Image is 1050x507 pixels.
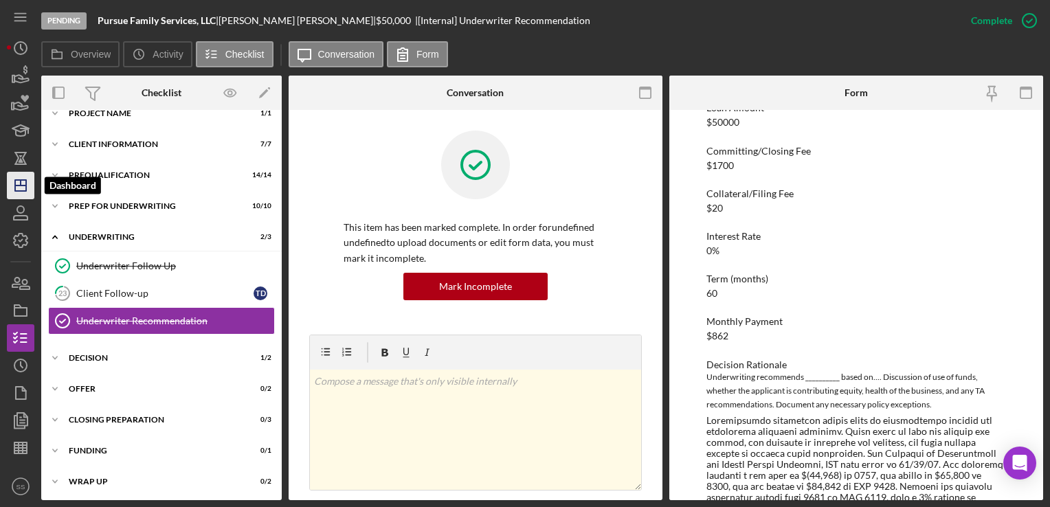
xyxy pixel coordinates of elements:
[344,220,607,266] p: This item has been marked complete. In order for undefined undefined to upload documents or edit ...
[69,477,237,486] div: Wrap Up
[706,316,1005,327] div: Monthly Payment
[247,171,271,179] div: 14 / 14
[403,273,548,300] button: Mark Incomplete
[1003,447,1036,480] div: Open Intercom Messenger
[76,260,274,271] div: Underwriter Follow Up
[247,354,271,362] div: 1 / 2
[69,233,237,241] div: Underwriting
[58,289,67,297] tspan: 23
[416,49,439,60] label: Form
[69,447,237,455] div: Funding
[48,280,275,307] a: 23Client Follow-upTD
[196,41,273,67] button: Checklist
[706,160,734,171] div: $1700
[98,14,216,26] b: Pursue Family Services, LLC
[71,49,111,60] label: Overview
[247,416,271,424] div: 0 / 3
[69,416,237,424] div: Closing Preparation
[706,188,1005,199] div: Collateral/Filing Fee
[318,49,375,60] label: Conversation
[971,7,1012,34] div: Complete
[76,315,274,326] div: Underwriter Recommendation
[706,359,1005,370] div: Decision Rationale
[706,330,728,341] div: $862
[123,41,192,67] button: Activity
[153,49,183,60] label: Activity
[41,12,87,30] div: Pending
[7,473,34,500] button: SS
[69,109,237,117] div: Project Name
[76,288,254,299] div: Client Follow-up
[706,288,717,299] div: 60
[247,202,271,210] div: 10 / 10
[69,385,237,393] div: Offer
[439,273,512,300] div: Mark Incomplete
[41,41,120,67] button: Overview
[289,41,384,67] button: Conversation
[957,7,1043,34] button: Complete
[247,233,271,241] div: 2 / 3
[69,171,237,179] div: Prequalification
[48,252,275,280] a: Underwriter Follow Up
[69,140,237,148] div: Client Information
[247,140,271,148] div: 7 / 7
[142,87,181,98] div: Checklist
[706,231,1005,242] div: Interest Rate
[447,87,504,98] div: Conversation
[845,87,868,98] div: Form
[387,41,448,67] button: Form
[16,483,25,491] text: SS
[706,146,1005,157] div: Committing/Closing Fee
[706,273,1005,284] div: Term (months)
[247,447,271,455] div: 0 / 1
[706,117,739,128] div: $50000
[69,354,237,362] div: Decision
[254,286,267,300] div: T D
[98,15,219,26] div: |
[706,370,1005,412] div: Underwriting recommends __________ based on.... Discussion of use of funds, whether the applicant...
[376,14,411,26] span: $50,000
[69,202,237,210] div: Prep for Underwriting
[48,307,275,335] a: Underwriter Recommendation
[247,109,271,117] div: 1 / 1
[706,203,723,214] div: $20
[219,15,376,26] div: [PERSON_NAME] [PERSON_NAME] |
[415,15,590,26] div: | [Internal] Underwriter Recommendation
[247,385,271,393] div: 0 / 2
[225,49,265,60] label: Checklist
[706,245,719,256] div: 0%
[247,477,271,486] div: 0 / 2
